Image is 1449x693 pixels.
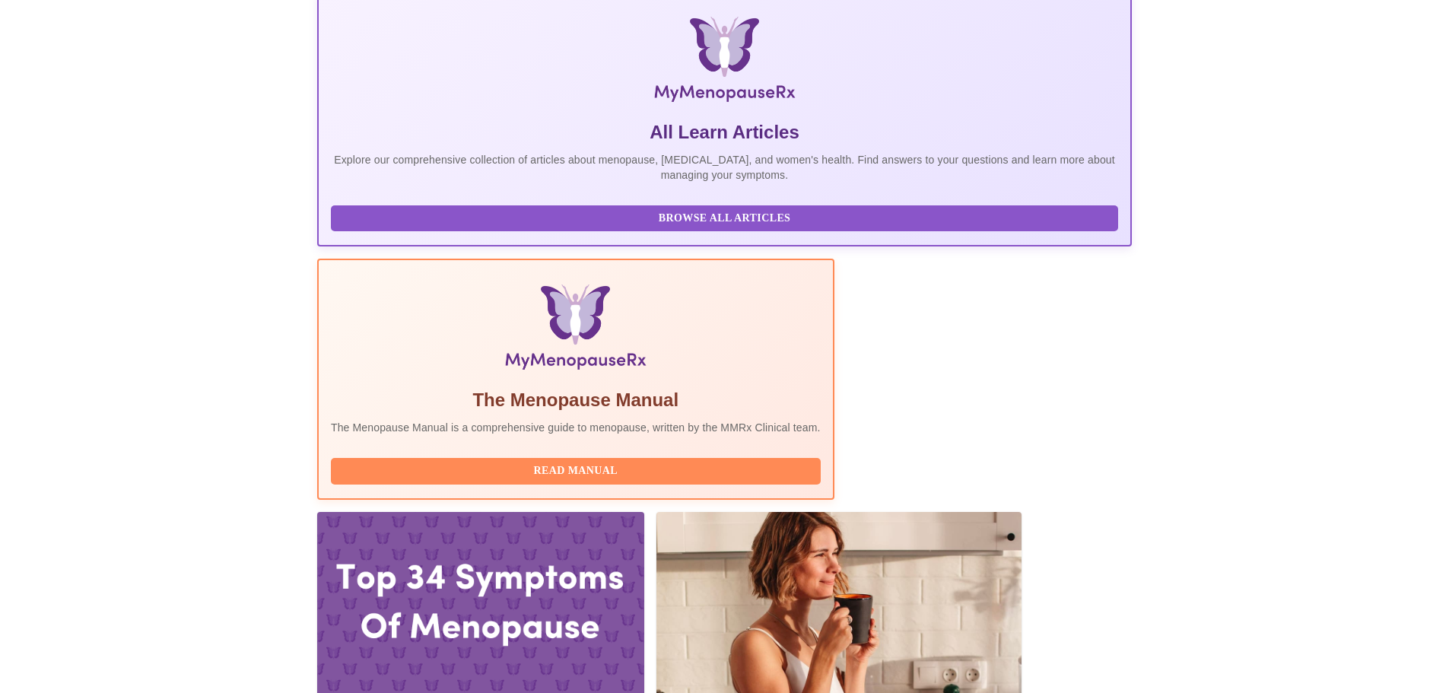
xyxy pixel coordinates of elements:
[331,458,821,485] button: Read Manual
[331,420,821,435] p: The Menopause Manual is a comprehensive guide to menopause, written by the MMRx Clinical team.
[346,462,806,481] span: Read Manual
[346,209,1103,228] span: Browse All Articles
[331,205,1118,232] button: Browse All Articles
[331,211,1122,224] a: Browse All Articles
[453,17,996,108] img: MyMenopauseRx Logo
[331,120,1118,145] h5: All Learn Articles
[331,388,821,412] h5: The Menopause Manual
[331,463,825,476] a: Read Manual
[331,152,1118,183] p: Explore our comprehensive collection of articles about menopause, [MEDICAL_DATA], and women's hea...
[408,285,742,376] img: Menopause Manual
